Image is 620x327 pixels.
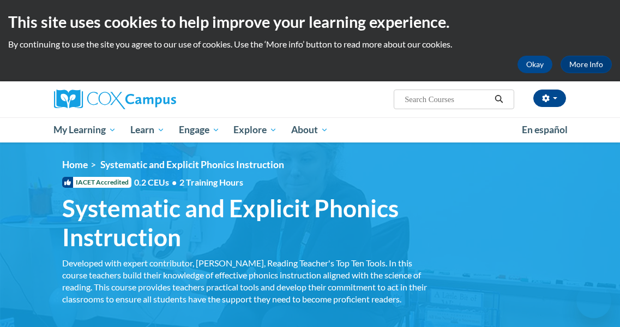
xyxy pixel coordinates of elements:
[134,176,243,188] span: 0.2 CEUs
[404,93,491,106] input: Search Courses
[62,177,131,188] span: IACET Accredited
[54,90,214,109] a: Cox Campus
[62,159,88,170] a: Home
[100,159,284,170] span: Systematic and Explicit Phonics Instruction
[226,117,284,142] a: Explore
[522,124,568,135] span: En español
[47,117,124,142] a: My Learning
[179,177,243,187] span: 2 Training Hours
[533,90,566,107] button: Account Settings
[284,117,335,142] a: About
[53,123,116,136] span: My Learning
[179,123,220,136] span: Engage
[62,257,438,305] div: Developed with expert contributor, [PERSON_NAME], Reading Teacher's Top Ten Tools. In this course...
[576,283,611,318] iframe: Button to launch messaging window
[123,117,172,142] a: Learn
[233,123,277,136] span: Explore
[130,123,165,136] span: Learn
[491,93,507,106] button: Search
[517,56,552,73] button: Okay
[172,117,227,142] a: Engage
[561,56,612,73] a: More Info
[8,11,612,33] h2: This site uses cookies to help improve your learning experience.
[172,177,177,187] span: •
[54,90,176,109] img: Cox Campus
[62,194,438,252] span: Systematic and Explicit Phonics Instruction
[515,118,575,141] a: En español
[8,38,612,50] p: By continuing to use the site you agree to our use of cookies. Use the ‘More info’ button to read...
[46,117,575,142] div: Main menu
[291,123,328,136] span: About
